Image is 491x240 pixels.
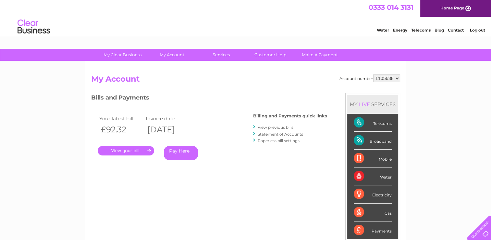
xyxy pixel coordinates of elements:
[91,93,327,104] h3: Bills and Payments
[354,221,392,239] div: Payments
[354,204,392,221] div: Gas
[258,132,303,137] a: Statement of Accounts
[354,132,392,150] div: Broadband
[347,95,398,113] div: MY SERVICES
[470,28,485,33] a: Log out
[194,49,248,61] a: Services
[144,114,191,123] td: Invoice date
[98,146,154,155] a: .
[258,125,293,130] a: View previous bills
[253,113,327,118] h4: Billing and Payments quick links
[92,4,399,32] div: Clear Business is a trading name of Verastar Limited (registered in [GEOGRAPHIC_DATA] No. 3667643...
[369,3,413,11] a: 0333 014 3131
[164,146,198,160] a: Pay Here
[354,167,392,185] div: Water
[91,74,400,87] h2: My Account
[258,138,300,143] a: Paperless bill settings
[98,114,144,123] td: Your latest bill
[411,28,431,33] a: Telecoms
[96,49,149,61] a: My Clear Business
[358,101,371,107] div: LIVE
[354,114,392,132] div: Telecoms
[448,28,464,33] a: Contact
[354,185,392,203] div: Electricity
[293,49,347,61] a: Make A Payment
[435,28,444,33] a: Blog
[377,28,389,33] a: Water
[17,17,50,37] img: logo.png
[144,123,191,136] th: [DATE]
[354,150,392,167] div: Mobile
[98,123,144,136] th: £92.32
[244,49,297,61] a: Customer Help
[393,28,407,33] a: Energy
[145,49,199,61] a: My Account
[339,74,400,82] div: Account number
